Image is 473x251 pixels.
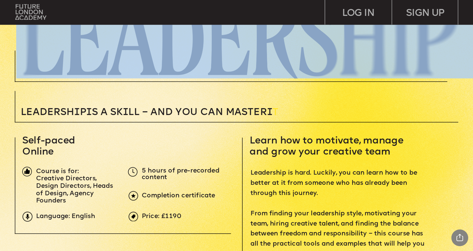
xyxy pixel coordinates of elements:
[129,212,138,221] img: upload-969c61fd-ea08-4d05-af36-d273f2608f5e.png
[123,108,128,117] span: i
[36,213,95,220] span: Language: English
[22,167,32,176] img: image-1fa7eedb-a71f-428c-a033-33de134354ef.png
[74,108,80,117] span: i
[451,229,468,246] div: Share
[22,147,54,157] span: Online
[142,213,181,220] span: Price: £1190
[23,212,32,221] img: upload-9eb2eadd-7bf9-4b2b-b585-6dd8b9275b41.png
[128,167,138,177] img: upload-5dcb7aea-3d7f-4093-a867-f0427182171d.png
[86,108,92,117] span: i
[250,136,406,157] span: Learn how to motivate, manage and grow your creative team
[22,136,75,146] span: Self-paced
[21,108,272,117] span: Leadersh p s a sk ll – and you can MASTER
[142,192,215,199] span: Completion certificate
[36,168,79,175] span: Course is for:
[142,167,221,181] span: 5 hours of pre-recorded content
[129,191,138,201] img: upload-6b0d0326-a6ce-441c-aac1-c2ff159b353e.png
[21,108,353,117] p: T
[267,108,272,117] span: i
[15,4,46,20] img: upload-bfdffa89-fac7-4f57-a443-c7c39906ba42.png
[36,176,115,205] span: Creative Directors, Design Directors, Heads of Design, Agency Founders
